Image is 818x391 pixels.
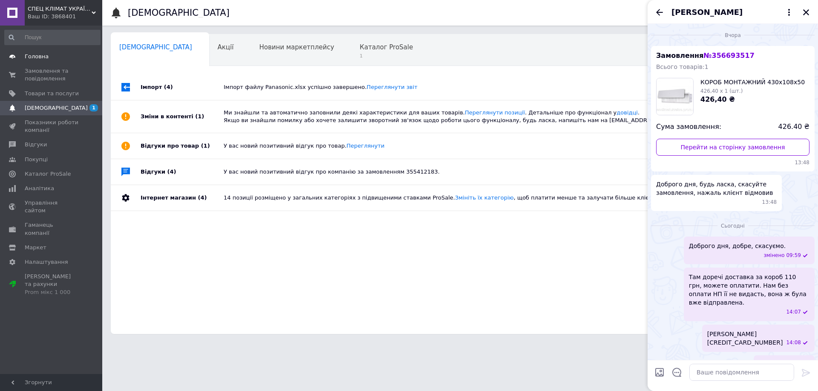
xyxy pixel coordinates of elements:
[4,30,101,45] input: Пошук
[128,8,230,18] h1: [DEMOGRAPHIC_DATA]
[700,88,743,94] span: 426,40 x 1 (шт.)
[656,159,809,166] span: 13:48 11.08.2025
[689,242,786,250] span: Доброго дня, добре, скасуємо.
[25,170,71,178] span: Каталог ProSale
[657,78,693,115] img: 5497071853_w1000_h1000_korob-montazhnij-430h108h50.jpg
[164,84,173,90] span: (4)
[141,100,224,133] div: Зміни в контенті
[717,223,748,230] span: Сьогодні
[763,252,786,259] span: змінено
[224,194,716,202] div: 14 позиції розміщено у загальних категоріях з підвищеними ставками ProSale. , щоб платити менше т...
[25,185,54,192] span: Аналітика
[700,78,805,86] span: КОРОБ МОНТАЖНИЙ 430х108х50
[218,43,234,51] span: Акції
[25,221,79,237] span: Гаманець компанії
[141,133,224,159] div: Відгуки про товар
[28,5,92,13] span: СПЕЦ КЛІМАТ УКРАЇНА
[656,180,777,197] span: Доброго дня, будь ласка, скасуйте замовлення, нажаль клієнт відмовив
[346,143,384,149] a: Переглянути
[141,74,224,100] div: Імпорт
[259,43,334,51] span: Новини маркетплейсу
[25,244,46,251] span: Маркет
[25,156,48,163] span: Покупці
[25,141,47,148] span: Відгуки
[25,273,79,296] span: [PERSON_NAME] та рахунки
[195,113,204,120] span: (1)
[198,194,207,201] span: (4)
[656,51,755,60] span: Замовлення
[360,43,413,51] span: Каталог ProSale
[119,43,192,51] span: [DEMOGRAPHIC_DATA]
[762,199,777,206] span: 13:48 11.08.2025
[671,367,683,378] button: Відкрити шаблони відповідей
[141,185,224,211] div: Інтернет магазин
[141,159,224,185] div: Відгуки
[224,142,716,150] div: У вас новий позитивний відгук про товар.
[25,90,79,97] span: Товари та послуги
[167,168,176,175] span: (4)
[671,7,743,18] span: [PERSON_NAME]
[360,53,413,59] span: 1
[89,104,98,111] span: 1
[25,67,79,83] span: Замовлення та повідомлення
[25,199,79,214] span: Управління сайтом
[700,95,735,103] span: 426,40 ₴
[651,221,815,230] div: 12.08.2025
[778,122,809,132] span: 426.40 ₴
[224,83,716,91] div: Імпорт файлу Panasonic.xlsx успішно завершено.
[707,330,783,347] span: [PERSON_NAME] [CREDIT_CARD_NUMBER]
[656,139,809,156] a: Перейти на сторінку замовлення
[656,122,721,132] span: Сума замовлення:
[465,109,525,116] a: Переглянути позиції
[721,32,744,39] span: Вчора
[25,288,79,296] div: Prom мікс 1 000
[25,53,49,60] span: Головна
[25,258,68,266] span: Налаштування
[201,143,210,149] span: (1)
[656,63,709,70] span: Всього товарів: 1
[651,31,815,39] div: 11.08.2025
[25,119,79,134] span: Показники роботи компанії
[801,7,811,17] button: Закрити
[786,252,801,259] span: 09:59 12.08.2025
[689,273,809,307] span: Там доречі доставка за короб 110 грн, можете оплатити. Нам без оплати НП її не видасть, вона ж бу...
[28,13,102,20] div: Ваш ID: 3868401
[25,104,88,112] span: [DEMOGRAPHIC_DATA]
[367,84,418,90] a: Переглянути звіт
[654,7,665,17] button: Назад
[224,168,716,176] div: У вас новий позитивний відгук про компанію за замовленням 355412183.
[786,308,801,316] span: 14:07 12.08.2025
[224,109,716,124] div: Ми знайшли та автоматично заповнили деякі характеристики для ваших товарів. . Детальніше про функ...
[703,51,754,60] span: № 356693517
[455,194,514,201] a: Змініть їх категорію
[616,109,638,116] a: довідці
[671,7,794,18] button: [PERSON_NAME]
[786,339,801,346] span: 14:08 12.08.2025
